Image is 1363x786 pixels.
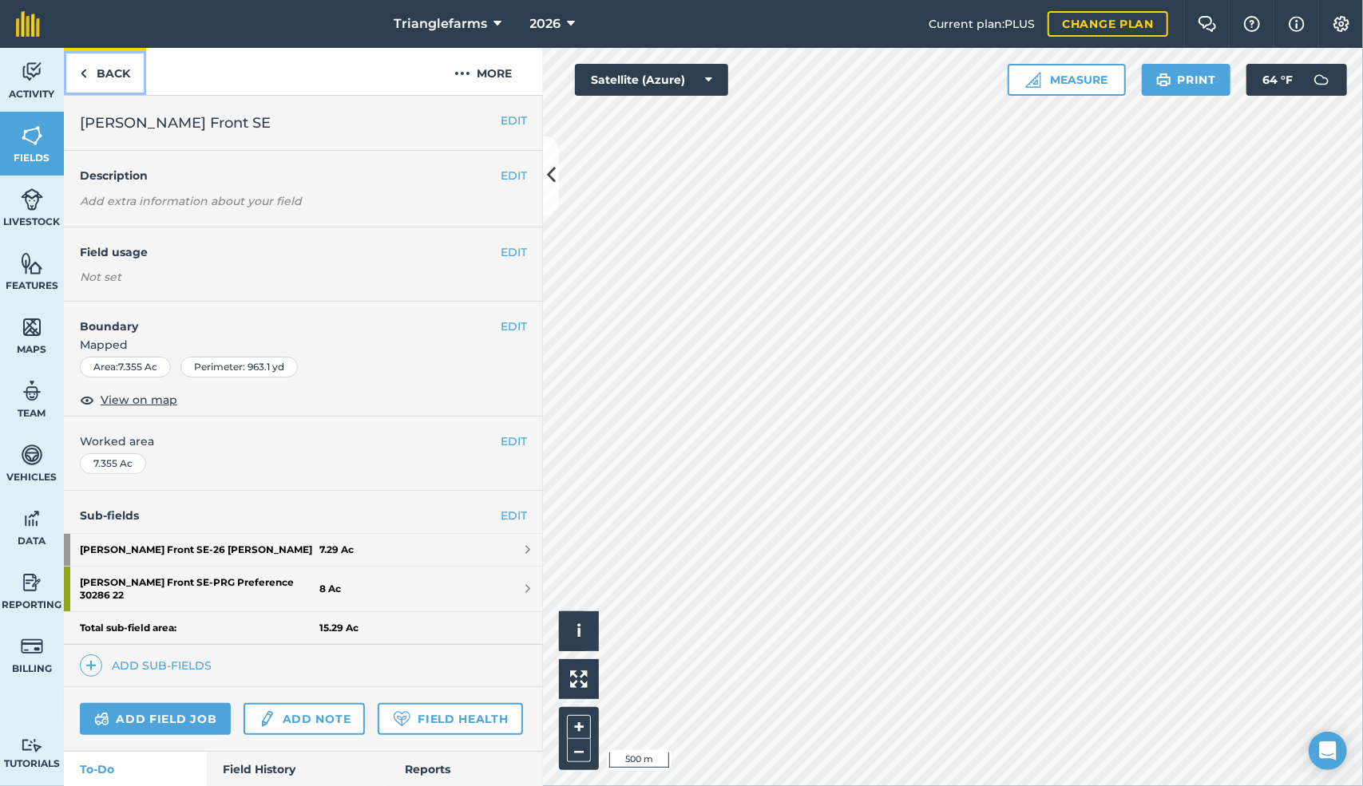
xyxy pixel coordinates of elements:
[21,507,43,531] img: svg+xml;base64,PD94bWwgdmVyc2lvbj0iMS4wIiBlbmNvZGluZz0idXRmLTgiPz4KPCEtLSBHZW5lcmF0b3I6IEFkb2JlIE...
[319,622,359,634] strong: 15.29 Ac
[1306,64,1337,96] img: svg+xml;base64,PD94bWwgdmVyc2lvbj0iMS4wIiBlbmNvZGluZz0idXRmLTgiPz4KPCEtLSBHZW5lcmF0b3I6IEFkb2JlIE...
[319,543,354,556] strong: 7.29 Ac
[258,709,275,729] img: svg+xml;base64,PD94bWwgdmVyc2lvbj0iMS4wIiBlbmNvZGluZz0idXRmLTgiPz4KPCEtLSBHZW5lcmF0b3I6IEFkb2JlIE...
[101,391,177,409] span: View on map
[1242,16,1262,32] img: A question mark icon
[80,432,527,450] span: Worked area
[423,48,543,95] button: More
[80,390,177,409] button: View on map
[21,634,43,658] img: svg+xml;base64,PD94bWwgdmVyc2lvbj0iMS4wIiBlbmNvZGluZz0idXRmLTgiPz4KPCEtLSBHZW5lcmF0b3I6IEFkb2JlIE...
[80,357,171,377] div: Area : 7.355 Ac
[80,654,218,677] a: Add sub-fields
[501,112,527,129] button: EDIT
[64,567,543,611] a: [PERSON_NAME] Front SE-PRG Preference 30286 228 Ac
[64,507,543,524] h4: Sub-fields
[21,738,43,753] img: svg+xml;base64,PD94bWwgdmVyc2lvbj0iMS4wIiBlbmNvZGluZz0idXRmLTgiPz4KPCEtLSBHZW5lcmF0b3I6IEFkb2JlIE...
[1025,72,1041,88] img: Ruler icon
[319,583,341,595] strong: 8 Ac
[80,167,527,184] h4: Description
[567,715,591,739] button: +
[577,621,581,641] span: i
[64,336,543,354] span: Mapped
[501,167,527,184] button: EDIT
[1048,11,1168,37] a: Change plan
[21,251,43,275] img: svg+xml;base64,PHN2ZyB4bWxucz0iaHR0cDovL3d3dy53My5vcmcvMjAwMC9zdmciIHdpZHRoPSI1NiIgaGVpZ2h0PSI2MC...
[64,48,146,95] a: Back
[501,432,527,450] button: EDIT
[21,124,43,148] img: svg+xml;base64,PHN2ZyB4bWxucz0iaHR0cDovL3d3dy53My5vcmcvMjAwMC9zdmciIHdpZHRoPSI1NiIgaGVpZ2h0PSI2MC...
[1262,64,1293,96] span: 64 ° F
[80,194,302,208] em: Add extra information about your field
[21,379,43,403] img: svg+xml;base64,PD94bWwgdmVyc2lvbj0iMS4wIiBlbmNvZGluZz0idXRmLTgiPz4KPCEtLSBHZW5lcmF0b3I6IEFkb2JlIE...
[80,112,271,134] span: [PERSON_NAME] Front SE
[80,269,527,285] div: Not set
[501,243,527,261] button: EDIT
[567,739,591,762] button: –
[244,703,365,735] a: Add note
[85,656,97,675] img: svg+xml;base64,PHN2ZyB4bWxucz0iaHR0cDovL3d3dy53My5vcmcvMjAwMC9zdmciIHdpZHRoPSIxNCIgaGVpZ2h0PSIyNC...
[80,534,319,566] strong: [PERSON_NAME] Front SE - 26 [PERSON_NAME]
[64,302,501,335] h4: Boundary
[929,15,1035,33] span: Current plan : PLUS
[94,709,109,729] img: svg+xml;base64,PD94bWwgdmVyc2lvbj0iMS4wIiBlbmNvZGluZz0idXRmLTgiPz4KPCEtLSBHZW5lcmF0b3I6IEFkb2JlIE...
[80,390,94,409] img: svg+xml;base64,PHN2ZyB4bWxucz0iaHR0cDovL3d3dy53My5vcmcvMjAwMC9zdmciIHdpZHRoPSIxOCIgaGVpZ2h0PSIyNC...
[80,567,319,611] strong: [PERSON_NAME] Front SE - PRG Preference 30286 22
[80,703,231,735] a: Add field job
[559,611,599,651] button: i
[530,14,561,34] span: 2026
[1008,64,1126,96] button: Measure
[180,357,298,377] div: Perimeter : 963.1 yd
[21,571,43,594] img: svg+xml;base64,PD94bWwgdmVyc2lvbj0iMS4wIiBlbmNvZGluZz0idXRmLTgiPz4KPCEtLSBHZW5lcmF0b3I6IEFkb2JlIE...
[501,318,527,335] button: EDIT
[1156,70,1171,89] img: svg+xml;base64,PHN2ZyB4bWxucz0iaHR0cDovL3d3dy53My5vcmcvMjAwMC9zdmciIHdpZHRoPSIxOSIgaGVpZ2h0PSIyNC...
[21,60,43,84] img: svg+xml;base64,PD94bWwgdmVyc2lvbj0iMS4wIiBlbmNvZGluZz0idXRmLTgiPz4KPCEtLSBHZW5lcmF0b3I6IEFkb2JlIE...
[16,11,40,37] img: fieldmargin Logo
[80,64,87,83] img: svg+xml;base64,PHN2ZyB4bWxucz0iaHR0cDovL3d3dy53My5vcmcvMjAwMC9zdmciIHdpZHRoPSI5IiBoZWlnaHQ9IjI0Ii...
[394,14,487,34] span: Trianglefarms
[378,703,522,735] a: Field Health
[1246,64,1347,96] button: 64 °F
[1289,14,1305,34] img: svg+xml;base64,PHN2ZyB4bWxucz0iaHR0cDovL3d3dy53My5vcmcvMjAwMC9zdmciIHdpZHRoPSIxNyIgaGVpZ2h0PSIxNy...
[80,243,501,261] h4: Field usage
[454,64,470,83] img: svg+xml;base64,PHN2ZyB4bWxucz0iaHR0cDovL3d3dy53My5vcmcvMjAwMC9zdmciIHdpZHRoPSIyMCIgaGVpZ2h0PSIyNC...
[1309,732,1347,770] div: Open Intercom Messenger
[64,534,543,566] a: [PERSON_NAME] Front SE-26 [PERSON_NAME]7.29 Ac
[501,507,527,524] a: EDIT
[21,315,43,339] img: svg+xml;base64,PHN2ZyB4bWxucz0iaHR0cDovL3d3dy53My5vcmcvMjAwMC9zdmciIHdpZHRoPSI1NiIgaGVpZ2h0PSI2MC...
[570,670,588,688] img: Four arrows, one pointing top left, one top right, one bottom right and the last bottom left
[80,622,319,634] strong: Total sub-field area:
[575,64,728,96] button: Satellite (Azure)
[80,453,146,474] div: 7.355 Ac
[21,188,43,211] img: svg+xml;base64,PD94bWwgdmVyc2lvbj0iMS4wIiBlbmNvZGluZz0idXRmLTgiPz4KPCEtLSBHZW5lcmF0b3I6IEFkb2JlIE...
[1332,16,1351,32] img: A cog icon
[1198,16,1217,32] img: Two speech bubbles overlapping with the left bubble in the forefront
[1142,64,1231,96] button: Print
[21,443,43,467] img: svg+xml;base64,PD94bWwgdmVyc2lvbj0iMS4wIiBlbmNvZGluZz0idXRmLTgiPz4KPCEtLSBHZW5lcmF0b3I6IEFkb2JlIE...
